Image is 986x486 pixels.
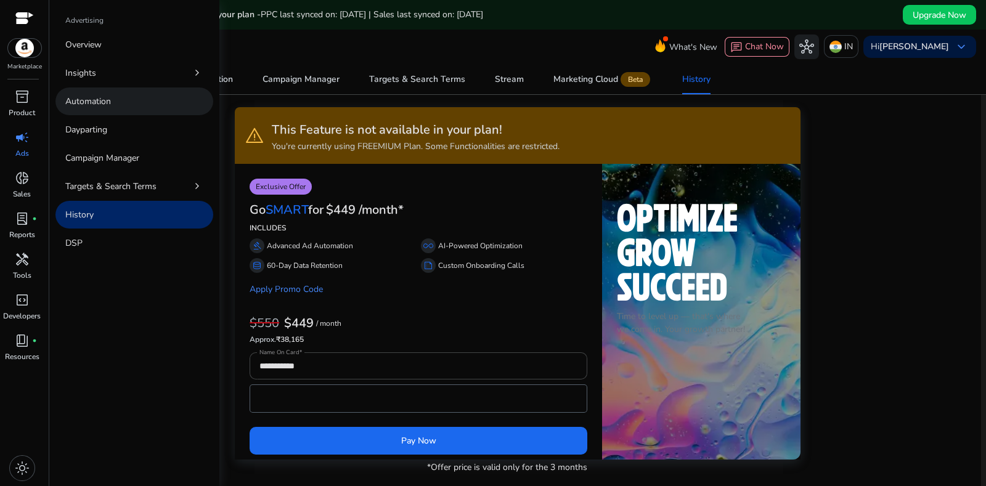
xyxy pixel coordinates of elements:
img: amazon.svg [8,39,41,57]
p: Time to level up — that's where we come in. Your growth partner! [617,310,786,336]
span: database [252,261,262,270]
button: Upgrade Now [903,5,976,25]
span: code_blocks [15,293,30,307]
span: summarize [423,261,433,270]
span: campaign [15,130,30,145]
div: History [682,75,711,84]
p: History [65,208,94,221]
span: gavel [252,241,262,251]
p: Ads [15,148,29,159]
p: Advertising [65,15,104,26]
button: chatChat Now [725,37,789,57]
p: Exclusive Offer [250,179,312,195]
div: Marketing Cloud [553,75,653,84]
p: AI-Powered Optimization [438,240,523,251]
p: Insights [65,67,96,79]
p: *Offer price is valid only for the 3 months [427,461,587,474]
p: You're currently using FREEMIUM Plan. Some Functionalities are restricted. [272,140,560,153]
span: chevron_right [191,180,203,192]
span: Chat Now [745,41,784,52]
div: Targets & Search Terms [369,75,465,84]
p: Hi [871,43,949,51]
h3: $449 /month* [326,203,404,217]
span: Beta [621,72,650,87]
span: chat [730,41,743,54]
span: handyman [15,252,30,267]
span: Pay Now [401,434,436,447]
span: donut_small [15,171,30,185]
span: PPC last synced on: [DATE] | Sales last synced on: [DATE] [261,9,483,20]
p: Marketplace [7,62,42,71]
h5: Data syncs run less frequently on your plan - [81,10,483,20]
span: fiber_manual_record [32,216,37,221]
span: Approx. [250,334,276,344]
p: Reports [9,229,35,240]
h3: This Feature is not available in your plan! [272,123,560,137]
p: Product [9,107,35,118]
div: Stream [495,75,524,84]
mat-label: Name On Card [259,349,299,357]
span: lab_profile [15,211,30,226]
p: Custom Onboarding Calls [438,260,524,271]
button: hub [794,34,819,59]
p: Campaign Manager [65,152,139,164]
span: book_4 [15,333,30,348]
p: Targets & Search Terms [65,180,157,193]
b: [PERSON_NAME] [879,41,949,52]
p: Resources [5,351,39,362]
a: Apply Promo Code [250,283,323,295]
button: Pay Now [250,427,587,455]
p: Developers [3,310,41,322]
span: hub [799,39,814,54]
span: chevron_right [191,67,203,79]
p: DSP [65,237,83,249]
h3: Go for [250,203,324,217]
b: $449 [284,315,314,331]
span: What's New [669,36,717,58]
span: fiber_manual_record [32,338,37,343]
p: / month [316,320,341,328]
span: light_mode [15,461,30,476]
p: Dayparting [65,123,107,136]
span: all_inclusive [423,241,433,251]
div: Campaign Manager [263,75,340,84]
p: IN [844,36,853,57]
h6: ₹38,165 [250,335,587,344]
iframe: Secure card payment input frame [256,386,581,411]
h3: $550 [250,316,279,331]
span: Upgrade Now [913,9,966,22]
p: Automation [65,95,111,108]
p: 60-Day Data Retention [267,260,343,271]
span: warning [245,126,264,145]
p: Advanced Ad Automation [267,240,353,251]
img: in.svg [829,41,842,53]
p: Sales [13,188,31,200]
p: Tools [13,270,31,281]
span: keyboard_arrow_down [954,39,969,54]
span: SMART [266,201,308,218]
p: Overview [65,38,102,51]
p: INCLUDES [250,222,587,233]
span: inventory_2 [15,89,30,104]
